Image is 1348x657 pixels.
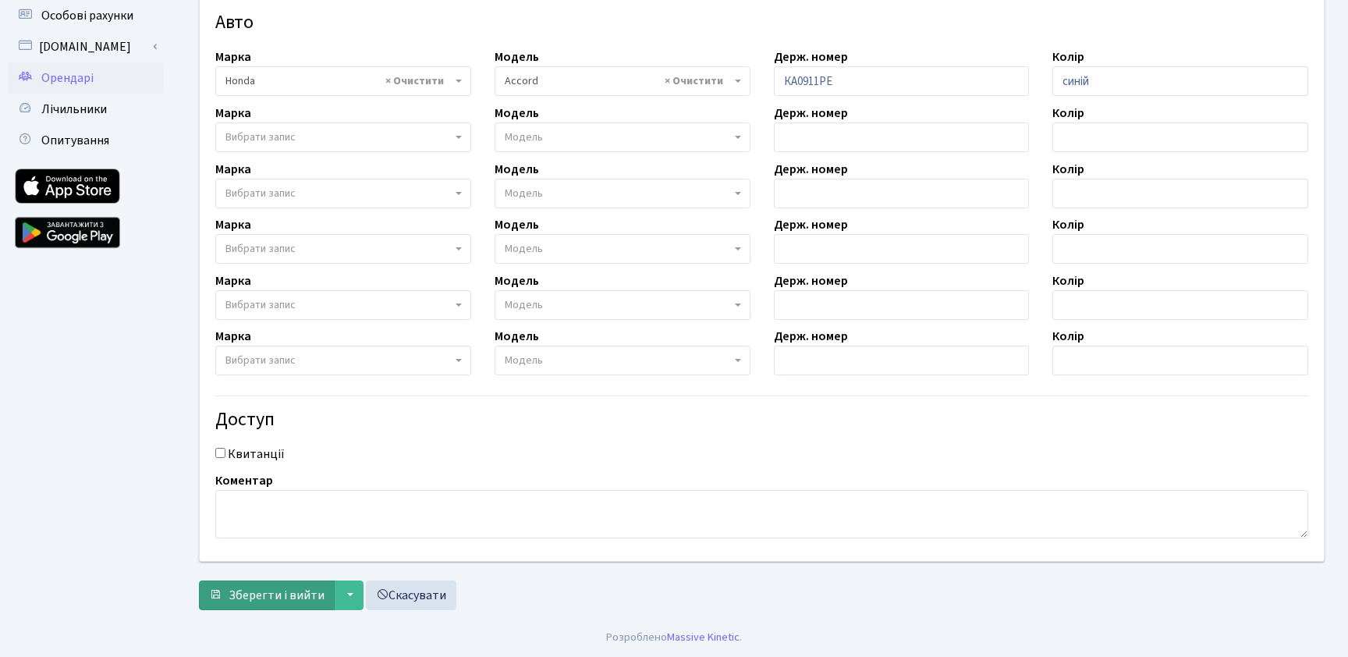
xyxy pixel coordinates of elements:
span: Модель [505,130,543,145]
span: Зберегти і вийти [229,587,325,604]
span: Орендарі [41,69,94,87]
span: Accord [505,73,731,89]
span: Модель [505,186,543,201]
a: Лічильники [8,94,164,125]
span: Honda [225,73,452,89]
label: Марка [215,272,251,290]
h4: Авто [215,12,1308,34]
button: Зберегти і вийти [199,581,335,610]
a: Опитування [8,125,164,156]
span: Опитування [41,132,109,149]
label: Модель [495,104,539,123]
span: Особові рахунки [41,7,133,24]
a: Скасувати [366,581,456,610]
label: Держ. номер [774,272,848,290]
label: Квитанції [228,445,285,463]
label: Колір [1052,160,1084,179]
label: Держ. номер [774,48,848,66]
label: Колір [1052,272,1084,290]
span: Лічильники [41,101,107,118]
span: Вибрати запис [225,186,296,201]
a: Орендарі [8,62,164,94]
span: Honda [215,66,471,96]
label: Марка [215,160,251,179]
span: Вибрати запис [225,241,296,257]
label: Коментар [215,471,273,490]
label: Модель [495,327,539,346]
div: Розроблено . [606,629,742,646]
label: Модель [495,215,539,234]
span: Вибрати запис [225,130,296,145]
label: Марка [215,104,251,123]
label: Колір [1052,327,1084,346]
span: Модель [505,241,543,257]
label: Колір [1052,104,1084,123]
a: Massive Kinetic [667,629,740,645]
span: Вибрати запис [225,353,296,368]
label: Марка [215,48,251,66]
span: Модель [505,297,543,313]
label: Марка [215,215,251,234]
a: [DOMAIN_NAME] [8,31,164,62]
span: Видалити всі елементи [385,73,444,89]
label: Держ. номер [774,327,848,346]
label: Держ. номер [774,215,848,234]
span: Модель [505,353,543,368]
label: Модель [495,48,539,66]
h4: Доступ [215,409,1308,431]
label: Колір [1052,48,1084,66]
span: Accord [495,66,750,96]
label: Марка [215,327,251,346]
label: Модель [495,160,539,179]
span: Вибрати запис [225,297,296,313]
label: Держ. номер [774,160,848,179]
label: Модель [495,272,539,290]
span: Видалити всі елементи [665,73,723,89]
label: Колір [1052,215,1084,234]
label: Держ. номер [774,104,848,123]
